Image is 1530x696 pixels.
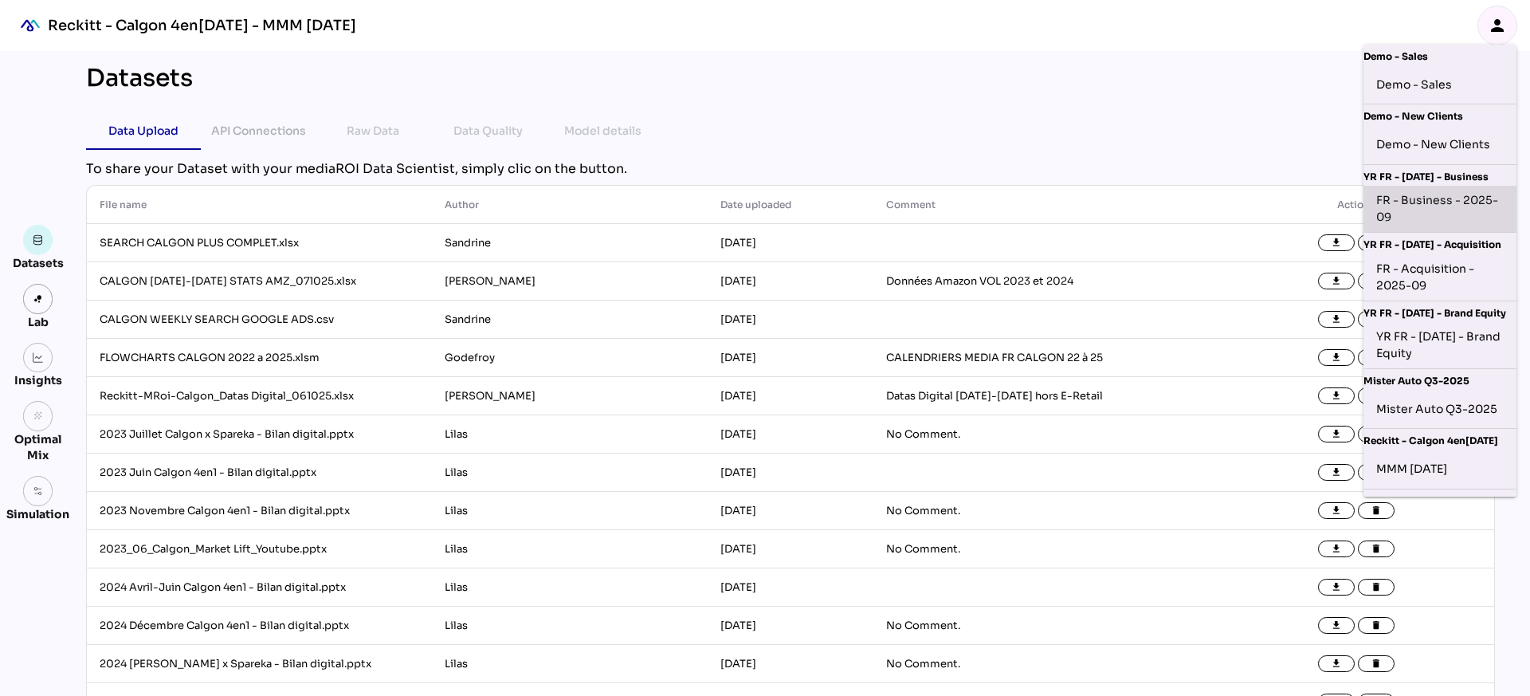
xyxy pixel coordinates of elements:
[1376,261,1504,294] div: FR - Acquisition - 2025-09
[432,262,708,301] td: [PERSON_NAME]
[6,431,69,463] div: Optimal Mix
[87,492,432,530] td: 2023 Novembre Calgon 4en1 - Bilan digital.pptx
[21,314,56,330] div: Lab
[708,262,873,301] td: [DATE]
[432,454,708,492] td: Lilas
[708,186,873,224] th: Date uploaded
[1331,544,1342,555] i: file_download
[1218,186,1494,224] th: Actions
[347,121,399,140] div: Raw Data
[1376,457,1504,482] div: MMM [DATE]
[14,372,62,388] div: Insights
[432,301,708,339] td: Sandrine
[873,377,1218,415] td: Datas Digital [DATE]-[DATE] hors E-Retail
[432,377,708,415] td: [PERSON_NAME]
[708,530,873,568] td: [DATE]
[432,607,708,645] td: Lilas
[87,645,432,683] td: 2024 [PERSON_NAME] x Spareka - Bilan digital.pptx
[432,415,708,454] td: Lilas
[1371,582,1382,593] i: delete
[708,568,873,607] td: [DATE]
[1371,544,1382,555] i: delete
[1371,620,1382,631] i: delete
[1363,233,1516,254] div: YR FR - [DATE] - Acquisition
[432,224,708,262] td: Sandrine
[1331,391,1342,402] i: file_download
[432,645,708,683] td: Lilas
[33,234,44,246] img: data.svg
[108,121,178,140] div: Data Upload
[1376,192,1504,226] div: FR - Business - 2025-09
[432,492,708,530] td: Lilas
[33,411,44,422] i: grain
[708,224,873,262] td: [DATE]
[432,186,708,224] th: Author
[564,121,641,140] div: Model details
[708,415,873,454] td: [DATE]
[453,121,523,140] div: Data Quality
[1331,429,1342,440] i: file_download
[1363,429,1516,450] div: Reckitt - Calgon 4en[DATE]
[1331,505,1342,517] i: file_download
[1371,505,1382,517] i: delete
[708,492,873,530] td: [DATE]
[87,530,432,568] td: 2023_06_Calgon_Market Lift_Youtube.pptx
[1331,659,1342,670] i: file_download
[87,339,432,377] td: FLOWCHARTS CALGON 2022 a 2025.xlsm
[873,262,1218,301] td: Données Amazon VOL 2023 et 2024
[211,121,306,140] div: API Connections
[87,415,432,454] td: 2023 Juillet Calgon x Spareka - Bilan digital.pptx
[1331,314,1342,325] i: file_download
[708,301,873,339] td: [DATE]
[708,645,873,683] td: [DATE]
[33,486,44,497] img: settings.svg
[87,186,432,224] th: File name
[708,607,873,645] td: [DATE]
[1363,301,1516,322] div: YR FR - [DATE] - Brand Equity
[87,262,432,301] td: CALGON [DATE]-[DATE] STATS AMZ_071025.xlsx
[708,377,873,415] td: [DATE]
[432,530,708,568] td: Lilas
[873,415,1218,454] td: No Comment.
[86,159,1495,179] div: To share your Dataset with your mediaROI Data Scientist, simply clic on the button.
[708,339,873,377] td: [DATE]
[1363,165,1516,186] div: YR FR - [DATE] - Business
[1331,467,1342,478] i: file_download
[48,16,356,35] div: Reckitt - Calgon 4en[DATE] - MMM [DATE]
[1488,16,1507,35] i: person
[33,352,44,364] img: graph.svg
[33,293,44,305] img: lab.svg
[86,64,193,92] div: Datasets
[13,8,48,43] div: mediaROI
[87,377,432,415] td: Reckitt-MRoi-Calgon_Datas Digital_061025.xlsx
[1363,490,1516,510] div: [PERSON_NAME]
[1376,328,1504,362] div: YR FR - [DATE] - Brand Equity
[1363,45,1516,65] div: Demo - Sales
[1371,659,1382,670] i: delete
[87,224,432,262] td: SEARCH CALGON PLUS COMPLET.xlsx
[6,506,69,522] div: Simulation
[1363,104,1516,125] div: Demo - New Clients
[1331,620,1342,631] i: file_download
[1376,72,1504,97] div: Demo - Sales
[1376,396,1504,422] div: Mister Auto Q3-2025
[708,454,873,492] td: [DATE]
[87,568,432,607] td: 2024 Avril-Juin Calgon 4en1 - Bilan digital.pptx
[873,492,1218,530] td: No Comment.
[432,568,708,607] td: Lilas
[1331,276,1342,287] i: file_download
[87,454,432,492] td: 2023 Juin Calgon 4en1 - Bilan digital.pptx
[13,255,64,271] div: Datasets
[873,530,1218,568] td: No Comment.
[87,301,432,339] td: CALGON WEEKLY SEARCH GOOGLE ADS.csv
[1376,132,1504,158] div: Demo - New Clients
[873,645,1218,683] td: No Comment.
[1363,369,1516,390] div: Mister Auto Q3-2025
[1331,352,1342,364] i: file_download
[1331,582,1342,593] i: file_download
[1331,238,1342,249] i: file_download
[873,339,1218,377] td: CALENDRIERS MEDIA FR CALGON 22 à 25
[873,607,1218,645] td: No Comment.
[432,339,708,377] td: Godefroy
